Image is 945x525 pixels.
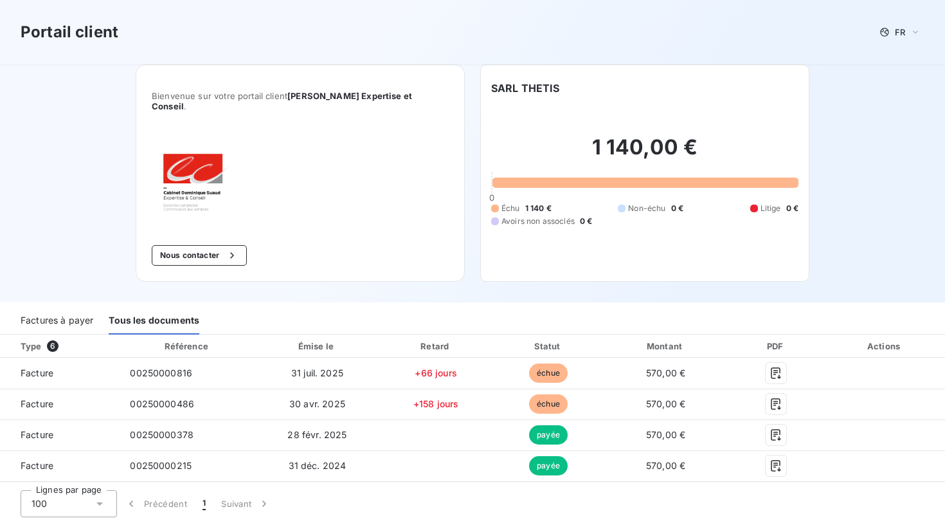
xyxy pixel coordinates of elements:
span: FR [895,27,905,37]
span: 570,00 € [646,398,685,409]
span: Bienvenue sur votre portail client . [152,91,449,111]
span: 00250000378 [130,429,194,440]
span: Avoirs non associés [501,216,575,227]
span: 30 avr. 2025 [289,398,345,409]
span: 570,00 € [646,460,685,471]
div: Montant [606,340,724,353]
span: 28 févr. 2025 [287,429,346,440]
div: Factures à payer [21,308,93,335]
span: [PERSON_NAME] Expertise et Conseil [152,91,412,111]
img: Company logo [152,142,234,225]
h3: Portail client [21,21,118,44]
div: Type [13,340,117,353]
h2: 1 140,00 € [491,134,798,173]
div: Statut [496,340,602,353]
div: PDF [730,340,822,353]
span: 6 [47,340,59,352]
h6: SARL THETIS [491,80,560,96]
span: 00250000486 [130,398,194,409]
div: Émise le [258,340,377,353]
span: 1 [203,497,206,510]
span: 0 € [786,203,798,214]
span: 0 [489,192,494,203]
span: Échu [501,203,520,214]
span: 00250000215 [130,460,192,471]
span: Facture [10,367,109,380]
span: 570,00 € [646,429,685,440]
span: Facture [10,459,109,472]
span: +66 jours [415,367,456,378]
span: 0 € [580,216,592,227]
span: Litige [760,203,781,214]
span: Facture [10,428,109,441]
span: Non-échu [628,203,665,214]
span: +158 jours [413,398,459,409]
div: Référence [165,341,208,351]
button: 1 [195,490,213,517]
span: 100 [32,497,47,510]
span: 0 € [671,203,683,214]
span: payée [529,425,568,445]
div: Retard [382,340,491,353]
span: 00250000816 [130,367,192,378]
span: 31 juil. 2025 [291,367,343,378]
span: 1 140 € [525,203,552,214]
span: échue [529,394,568,414]
button: Précédent [117,490,195,517]
span: Facture [10,398,109,410]
div: Tous les documents [109,308,199,335]
button: Nous contacter [152,245,247,266]
span: 570,00 € [646,367,685,378]
span: payée [529,456,568,475]
span: échue [529,364,568,383]
button: Suivant [213,490,278,517]
div: Actions [827,340,942,353]
span: 31 déc. 2024 [289,460,346,471]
